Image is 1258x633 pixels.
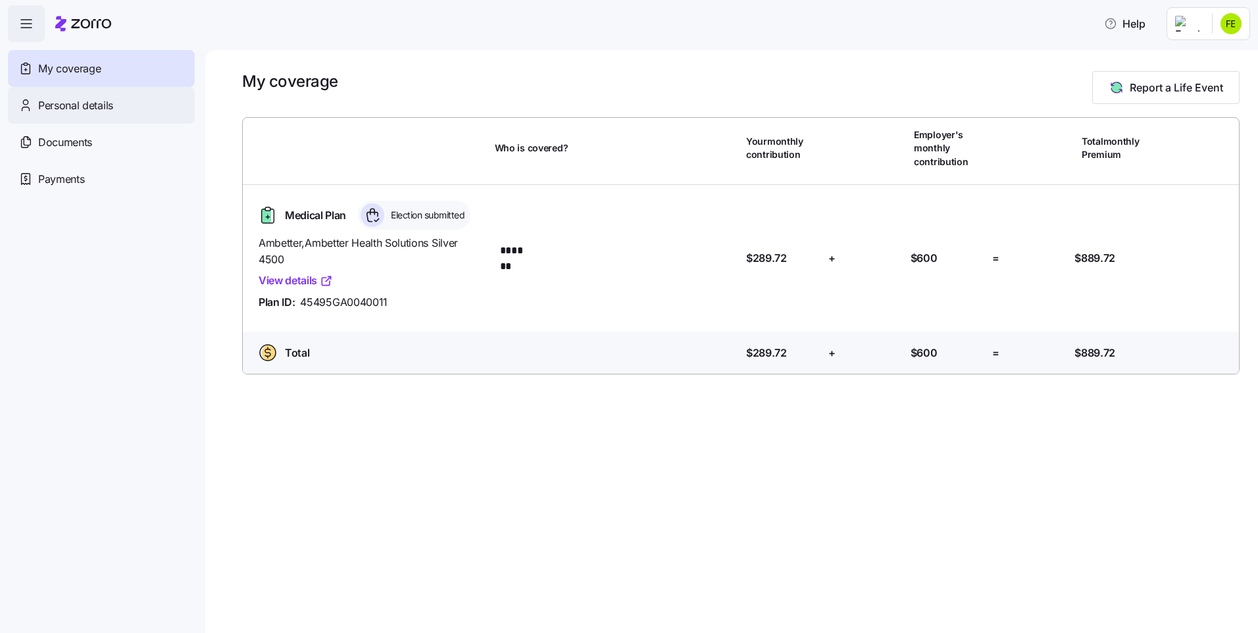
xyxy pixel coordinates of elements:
[1175,16,1201,32] img: Employer logo
[495,141,568,155] span: Who is covered?
[1130,80,1223,95] span: Report a Life Event
[259,294,295,311] span: Plan ID:
[8,161,195,197] a: Payments
[914,128,988,168] span: Employer's monthly contribution
[300,294,388,311] span: 45495GA0040011
[1082,135,1155,162] span: Total monthly Premium
[1220,13,1242,34] img: efa74efc9cf6fdf911962470ebf00cfb
[746,135,820,162] span: Your monthly contribution
[1094,11,1156,37] button: Help
[746,250,787,266] span: $289.72
[259,272,333,289] a: View details
[285,207,346,224] span: Medical Plan
[38,171,84,188] span: Payments
[1074,250,1115,266] span: $889.72
[242,71,338,91] h1: My coverage
[285,345,309,361] span: Total
[259,235,484,268] span: Ambetter , Ambetter Health Solutions Silver 4500
[1074,345,1115,361] span: $889.72
[387,209,465,222] span: Election submitted
[38,97,113,114] span: Personal details
[8,50,195,87] a: My coverage
[38,61,101,77] span: My coverage
[746,345,787,361] span: $289.72
[828,345,836,361] span: +
[911,250,938,266] span: $600
[8,87,195,124] a: Personal details
[1092,71,1240,104] button: Report a Life Event
[992,250,999,266] span: =
[828,250,836,266] span: +
[38,134,92,151] span: Documents
[8,124,195,161] a: Documents
[992,345,999,361] span: =
[911,345,938,361] span: $600
[1104,16,1145,32] span: Help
